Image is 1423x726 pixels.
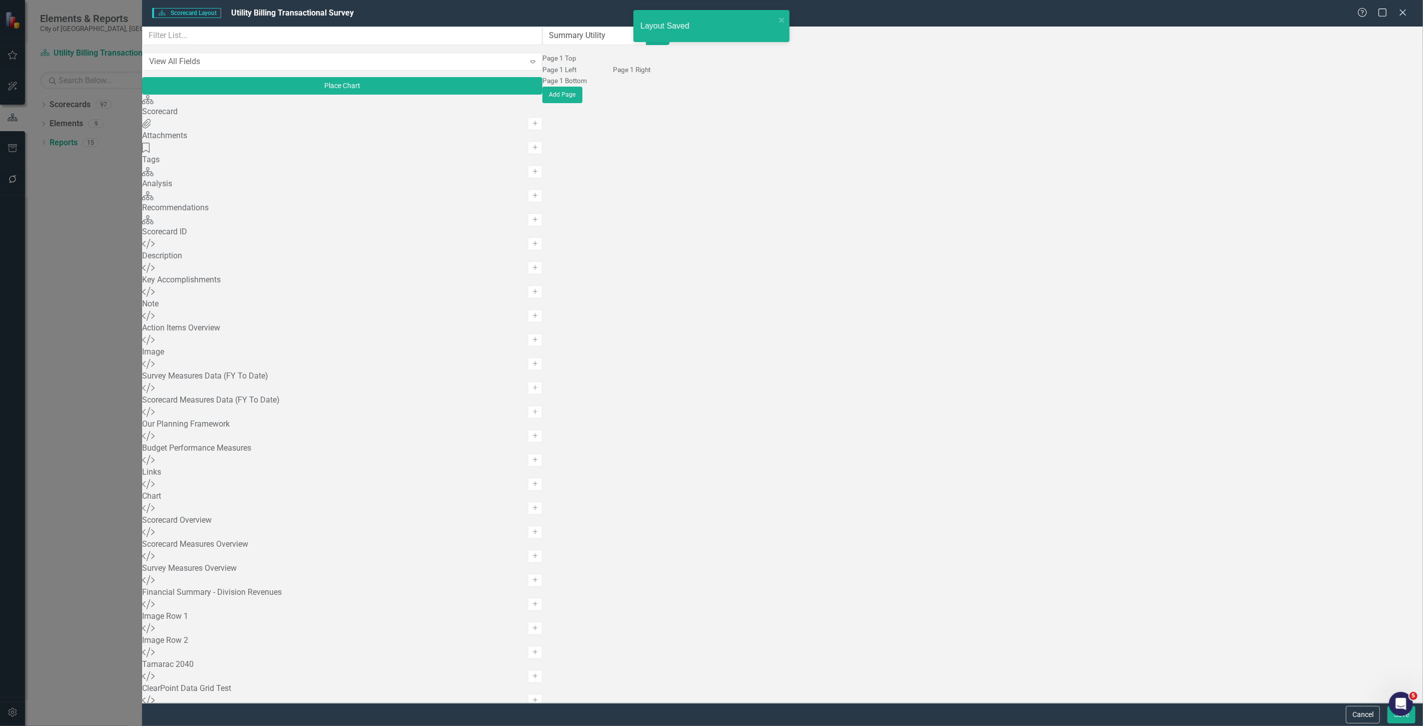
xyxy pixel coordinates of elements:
div: Note [142,298,542,310]
div: Scorecard ID [142,226,542,238]
div: Key Accomplishments [142,274,542,286]
div: Analysis [142,178,542,190]
input: Layout Name [542,27,647,45]
div: View All Fields [149,56,525,67]
div: Scorecard [142,106,542,118]
div: Links [142,467,542,478]
div: Layout Saved [640,21,776,32]
button: Cancel [1346,706,1380,723]
div: Description [142,250,542,262]
div: Tags [142,154,542,166]
button: close [779,14,786,26]
div: Our Planning Framework [142,419,542,430]
span: Scorecard Layout [152,8,221,18]
div: Tamarac 2040 [142,659,542,670]
div: Scorecard Measures Data (FY To Date) [142,395,542,406]
button: Save [1387,706,1415,723]
span: Utility Billing Transactional Survey [231,8,354,18]
div: Recommendations [142,202,542,214]
div: Image Row 1 [142,611,542,622]
small: Page 1 Left [542,66,576,74]
small: Page 1 Top [542,54,576,62]
span: 5 [1409,692,1417,700]
div: Action Items Overview [142,322,542,334]
div: Chart [142,491,542,502]
div: Survey Measures Data (FY To Date) [142,371,542,382]
div: Image [142,346,542,358]
div: Attachments [142,130,542,142]
small: Page 1 Right [613,66,651,74]
iframe: Intercom live chat [1389,692,1413,716]
div: Financial Summary - Division Revenues [142,587,542,598]
div: Image Row 2 [142,635,542,646]
div: Scorecard Measures Overview [142,539,542,550]
div: Survey Measures Overview [142,563,542,574]
button: Place Chart [142,77,542,95]
div: ClearPoint Data Grid Test [142,683,542,694]
small: Page 1 Bottom [542,77,587,85]
div: Scorecard Overview [142,515,542,526]
button: Add Page [542,87,582,103]
input: Filter List... [142,27,542,45]
div: Budget Performance Measures [142,443,542,454]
